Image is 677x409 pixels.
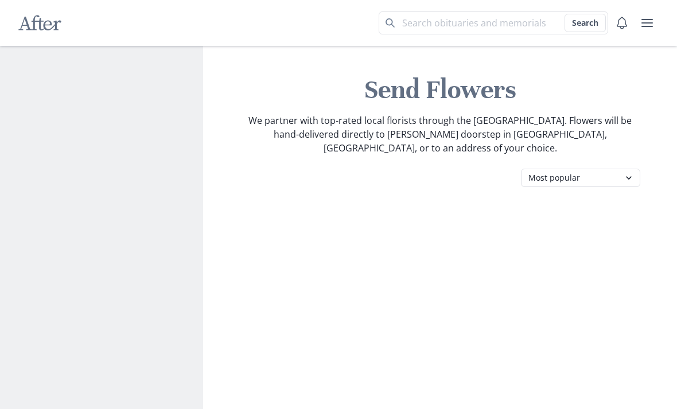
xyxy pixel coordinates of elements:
select: Category filter [521,169,640,187]
p: We partner with top-rated local florists through the [GEOGRAPHIC_DATA]. Flowers will be hand-deli... [247,114,633,155]
button: user menu [636,11,659,34]
input: Search term [379,11,608,34]
h1: Send Flowers [212,73,668,107]
button: Notifications [610,11,633,34]
button: Search [565,14,606,32]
